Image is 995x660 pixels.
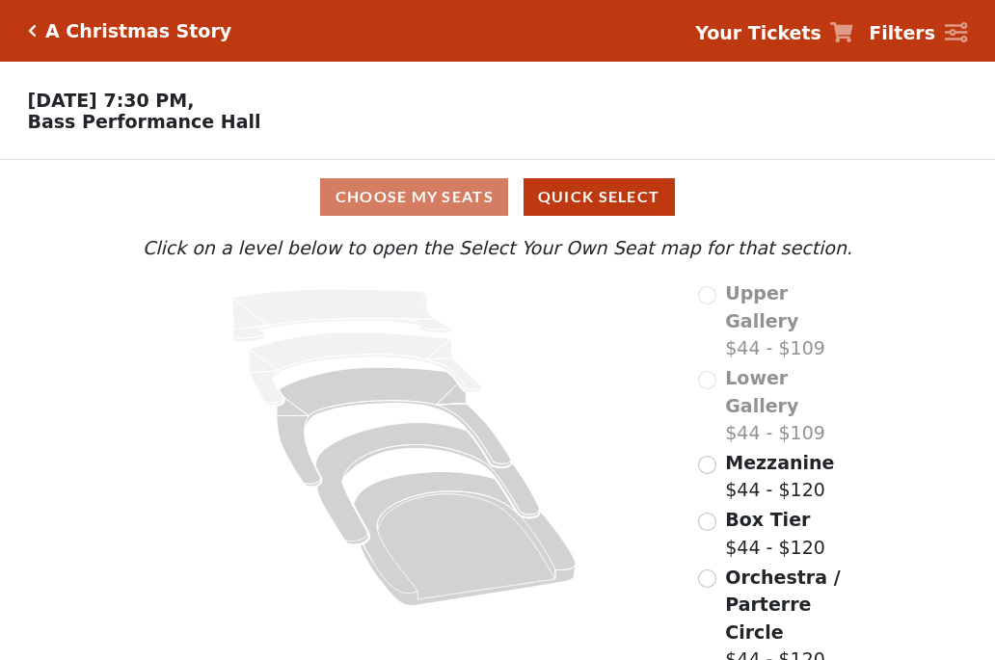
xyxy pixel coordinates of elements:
[45,20,231,42] h5: A Christmas Story
[725,506,825,561] label: $44 - $120
[725,367,798,416] span: Lower Gallery
[28,24,37,38] a: Click here to go back to filters
[869,22,935,43] strong: Filters
[524,178,675,216] button: Quick Select
[725,282,798,331] span: Upper Gallery
[232,289,452,342] path: Upper Gallery - Seats Available: 0
[725,509,810,530] span: Box Tier
[725,279,857,362] label: $44 - $109
[250,332,482,406] path: Lower Gallery - Seats Available: 0
[354,472,577,606] path: Orchestra / Parterre Circle - Seats Available: 253
[725,364,857,447] label: $44 - $109
[695,22,821,43] strong: Your Tickets
[725,567,840,643] span: Orchestra / Parterre Circle
[725,449,834,504] label: $44 - $120
[695,19,853,47] a: Your Tickets
[725,452,834,473] span: Mezzanine
[138,234,857,262] p: Click on a level below to open the Select Your Own Seat map for that section.
[869,19,967,47] a: Filters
